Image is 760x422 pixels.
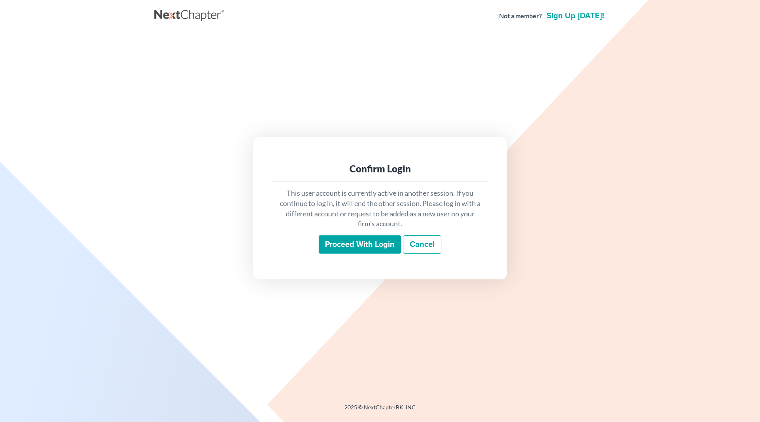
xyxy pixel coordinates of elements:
[154,403,606,418] div: 2025 © NextChapterBK, INC
[279,188,481,229] p: This user account is currently active in another session. If you continue to log in, it will end ...
[545,12,606,20] a: Sign up [DATE]!
[319,235,401,254] input: Proceed with login
[499,11,542,21] strong: Not a member?
[279,162,481,175] div: Confirm Login
[403,235,441,254] a: Cancel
